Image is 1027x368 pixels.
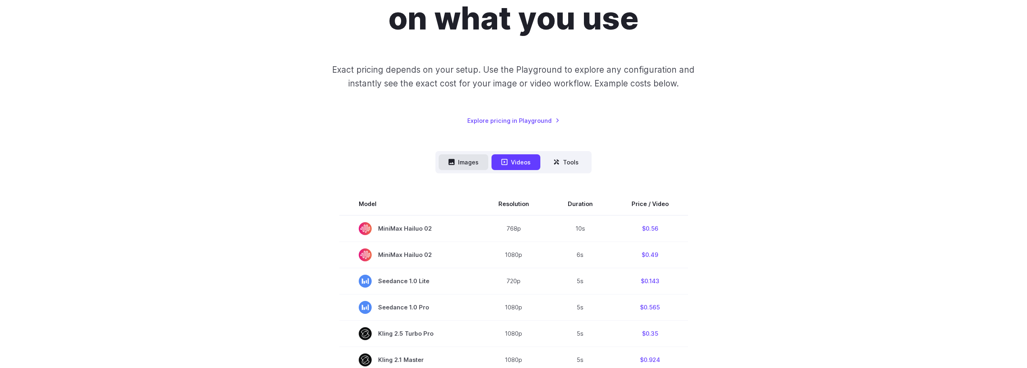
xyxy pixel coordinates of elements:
[479,268,548,294] td: 720p
[612,294,688,320] td: $0.565
[548,320,612,347] td: 5s
[479,215,548,242] td: 768p
[317,63,710,90] p: Exact pricing depends on your setup. Use the Playground to explore any configuration and instantl...
[479,242,548,268] td: 1080p
[612,268,688,294] td: $0.143
[339,193,479,215] th: Model
[548,215,612,242] td: 10s
[612,215,688,242] td: $0.56
[359,353,460,366] span: Kling 2.1 Master
[359,301,460,314] span: Seedance 1.0 Pro
[467,116,560,125] a: Explore pricing in Playground
[359,327,460,340] span: Kling 2.5 Turbo Pro
[544,154,588,170] button: Tools
[479,193,548,215] th: Resolution
[479,294,548,320] td: 1080p
[439,154,488,170] button: Images
[492,154,540,170] button: Videos
[359,222,460,235] span: MiniMax Hailuo 02
[548,193,612,215] th: Duration
[479,320,548,347] td: 1080p
[612,193,688,215] th: Price / Video
[359,248,460,261] span: MiniMax Hailuo 02
[612,320,688,347] td: $0.35
[359,275,460,288] span: Seedance 1.0 Lite
[548,242,612,268] td: 6s
[548,268,612,294] td: 5s
[548,294,612,320] td: 5s
[612,242,688,268] td: $0.49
